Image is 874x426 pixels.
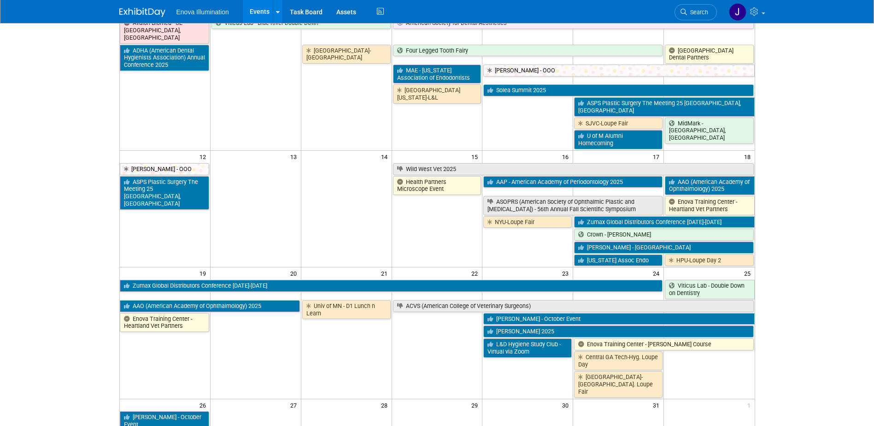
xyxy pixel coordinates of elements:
[393,176,481,195] a: Health Partners Microscope Event
[120,45,209,71] a: ADHA (American Dental Hygienists Association) Annual Conference 2025
[675,4,717,20] a: Search
[483,216,572,228] a: NYU-Loupe Fair
[574,371,663,397] a: [GEOGRAPHIC_DATA]-[GEOGRAPHIC_DATA]. Loupe Fair
[199,151,210,162] span: 12
[746,399,755,411] span: 1
[393,65,481,83] a: MAE - [US_STATE] Association of Endodontists
[574,130,663,149] a: U of M Alumni Homecoming
[483,84,753,96] a: Solea Summit 2025
[561,267,573,279] span: 23
[470,399,482,411] span: 29
[120,300,300,312] a: AAO (American Academy of Ophthalmology) 2025
[574,216,754,228] a: Zumax Global Distributors Conference [DATE]-[DATE]
[483,65,754,77] a: [PERSON_NAME] - OOO
[483,176,663,188] a: AAP - American Academy of Periodontology 2025
[176,8,229,16] span: Enova Illumination
[199,399,210,411] span: 26
[729,3,746,21] img: Janelle Tlusty
[483,338,572,357] a: L&D Hygiene Study Club - Virtual via Zoom
[665,118,753,144] a: MidMark - [GEOGRAPHIC_DATA], [GEOGRAPHIC_DATA]
[119,8,165,17] img: ExhibitDay
[665,176,754,195] a: AAO (American Academy of Ophthalmology) 2025
[652,151,663,162] span: 17
[302,300,391,319] a: Univ of MN - D1 Lunch n Learn
[574,338,753,350] a: Enova Training Center - [PERSON_NAME] Course
[199,267,210,279] span: 19
[561,151,573,162] span: 16
[393,300,754,312] a: ACVS (American College of Veterinary Surgeons)
[393,45,663,57] a: Four Legged Tooth Fairy
[665,45,753,64] a: [GEOGRAPHIC_DATA] Dental Partners
[302,45,391,64] a: [GEOGRAPHIC_DATA]-[GEOGRAPHIC_DATA]
[652,267,663,279] span: 24
[380,399,392,411] span: 28
[574,229,753,241] a: Crown - [PERSON_NAME]
[393,84,481,103] a: [GEOGRAPHIC_DATA][US_STATE]-L&L
[743,151,755,162] span: 18
[574,97,754,116] a: ASPS Plastic Surgery The Meeting 25 [GEOGRAPHIC_DATA], [GEOGRAPHIC_DATA]
[561,399,573,411] span: 30
[574,351,663,370] a: Central GA Tech-Hyg. Loupe Day
[483,313,754,325] a: [PERSON_NAME] - October Event
[289,151,301,162] span: 13
[665,254,753,266] a: HPU-Loupe Day 2
[574,118,663,130] a: SJVC-Loupe Fair
[393,163,754,175] a: Wild West Vet 2025
[665,196,754,215] a: Enova Training Center - Heartland Vet Partners
[652,399,663,411] span: 31
[120,163,209,175] a: [PERSON_NAME] - OOO
[120,176,209,210] a: ASPS Plastic Surgery The Meeting 25 [GEOGRAPHIC_DATA], [GEOGRAPHIC_DATA]
[470,267,482,279] span: 22
[289,267,301,279] span: 20
[289,399,301,411] span: 27
[120,17,209,43] a: Avalon Biomed - CE [GEOGRAPHIC_DATA], [GEOGRAPHIC_DATA]
[687,9,708,16] span: Search
[483,325,753,337] a: [PERSON_NAME] 2025
[120,280,663,292] a: Zumax Global Distributors Conference [DATE]-[DATE]
[380,267,392,279] span: 21
[120,313,209,332] a: Enova Training Center - Heartland Vet Partners
[574,242,753,254] a: [PERSON_NAME] - [GEOGRAPHIC_DATA]
[380,151,392,162] span: 14
[483,196,663,215] a: ASOPRS (American Society of Ophthalmic Plastic and [MEDICAL_DATA]) - 56th Annual Fall Scientific ...
[743,267,755,279] span: 25
[665,280,754,299] a: Viticus Lab - Double Down on Dentistry
[470,151,482,162] span: 15
[574,254,663,266] a: [US_STATE] Assoc Endo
